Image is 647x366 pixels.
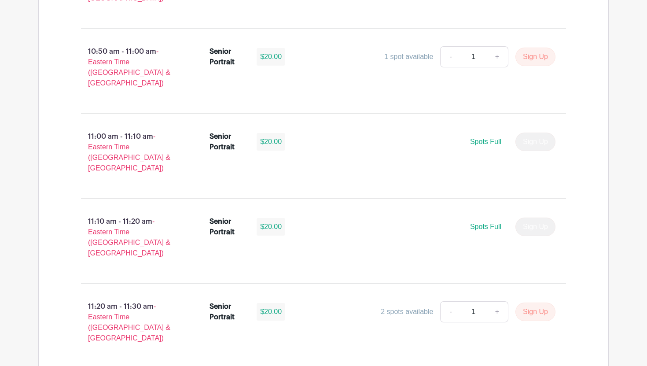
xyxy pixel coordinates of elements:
a: + [486,301,508,322]
div: 1 spot available [384,52,433,62]
a: - [440,301,460,322]
div: Senior Portrait [210,216,246,237]
div: Senior Portrait [210,131,246,152]
span: Spots Full [470,138,501,145]
div: $20.00 [257,133,285,151]
p: 11:20 am - 11:30 am [67,298,195,347]
p: 11:00 am - 11:10 am [67,128,195,177]
div: $20.00 [257,218,285,236]
div: 2 spots available [381,307,433,317]
div: $20.00 [257,303,285,321]
span: - Eastern Time ([GEOGRAPHIC_DATA] & [GEOGRAPHIC_DATA]) [88,133,170,172]
span: - Eastern Time ([GEOGRAPHIC_DATA] & [GEOGRAPHIC_DATA]) [88,303,170,342]
span: Spots Full [470,223,501,230]
span: - Eastern Time ([GEOGRAPHIC_DATA] & [GEOGRAPHIC_DATA]) [88,218,170,257]
p: 10:50 am - 11:00 am [67,43,195,92]
div: Senior Portrait [210,46,246,67]
div: $20.00 [257,48,285,66]
div: Senior Portrait [210,301,246,322]
p: 11:10 am - 11:20 am [67,213,195,262]
a: - [440,46,460,67]
a: + [486,46,508,67]
button: Sign Up [515,303,555,321]
span: - Eastern Time ([GEOGRAPHIC_DATA] & [GEOGRAPHIC_DATA]) [88,48,170,87]
button: Sign Up [515,48,555,66]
